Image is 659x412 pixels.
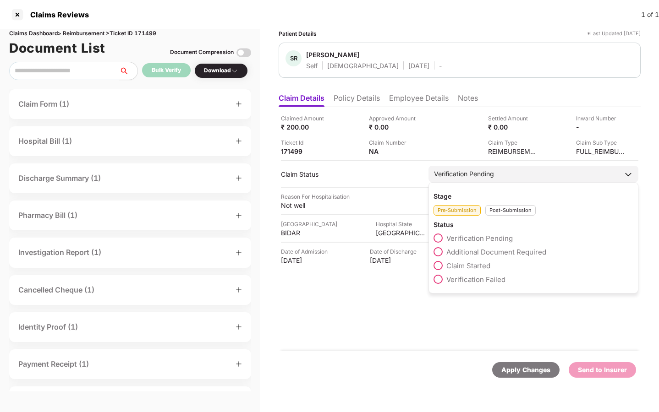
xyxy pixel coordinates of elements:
[281,192,350,201] div: Reason For Hospitalisation
[446,248,546,256] span: Additional Document Required
[389,93,449,107] li: Employee Details
[170,48,234,57] div: Document Compression
[369,138,419,147] div: Claim Number
[9,29,251,38] div: Claims Dashboard > Reimbursement > Ticket ID 171499
[18,321,78,333] div: Identity Proof (1)
[119,67,137,75] span: search
[434,192,633,201] div: Stage
[18,98,69,110] div: Claim Form (1)
[281,170,419,179] div: Claim Status
[18,284,94,296] div: Cancelled Cheque (1)
[25,10,89,19] div: Claims Reviews
[408,61,429,70] div: [DATE]
[18,173,101,184] div: Discharge Summary (1)
[434,205,481,216] div: Pre-Submission
[488,147,538,156] div: REIMBURSEMENT
[624,170,633,179] img: downArrowIcon
[458,93,478,107] li: Notes
[236,287,242,293] span: plus
[281,228,331,237] div: BIDAR
[376,228,426,237] div: [GEOGRAPHIC_DATA]
[119,62,138,80] button: search
[376,220,426,228] div: Hospital State
[236,175,242,181] span: plus
[231,67,238,75] img: svg+xml;base64,PHN2ZyBpZD0iRHJvcGRvd24tMzJ4MzIiIHhtbG5zPSJodHRwOi8vd3d3LnczLm9yZy8yMDAwL3N2ZyIgd2...
[488,114,538,123] div: Settled Amount
[281,114,331,123] div: Claimed Amount
[281,147,331,156] div: 171499
[446,261,490,270] span: Claim Started
[576,138,626,147] div: Claim Sub Type
[281,247,331,256] div: Date of Admission
[281,256,331,265] div: [DATE]
[279,29,317,38] div: Patient Details
[236,212,242,219] span: plus
[236,45,251,60] img: svg+xml;base64,PHN2ZyBpZD0iVG9nZ2xlLTMyeDMyIiB4bWxucz0iaHR0cDovL3d3dy53My5vcmcvMjAwMC9zdmciIHdpZH...
[18,136,72,147] div: Hospital Bill (1)
[576,147,626,156] div: FULL_REIMBURSEMENT
[369,114,419,123] div: Approved Amount
[370,256,420,265] div: [DATE]
[236,249,242,256] span: plus
[446,234,513,243] span: Verification Pending
[9,38,105,58] h1: Document List
[236,361,242,367] span: plus
[488,123,538,131] div: ₹ 0.00
[485,205,536,216] div: Post-Submission
[578,365,627,375] div: Send to Insurer
[501,365,550,375] div: Apply Changes
[488,138,538,147] div: Claim Type
[306,61,318,70] div: Self
[370,247,420,256] div: Date of Discharge
[327,61,399,70] div: [DEMOGRAPHIC_DATA]
[18,210,77,221] div: Pharmacy Bill (1)
[236,101,242,107] span: plus
[334,93,380,107] li: Policy Details
[281,123,331,131] div: ₹ 200.00
[434,169,494,179] div: Verification Pending
[279,93,324,107] li: Claim Details
[369,147,419,156] div: NA
[286,50,302,66] div: SR
[576,114,626,123] div: Inward Number
[281,201,331,210] div: Not well
[369,123,419,131] div: ₹ 0.00
[281,138,331,147] div: Ticket Id
[576,123,626,131] div: -
[446,275,505,284] span: Verification Failed
[587,29,641,38] div: *Last Updated [DATE]
[236,138,242,144] span: plus
[439,61,442,70] div: -
[18,247,101,258] div: Investigation Report (1)
[18,358,89,370] div: Payment Receipt (1)
[204,66,238,75] div: Download
[236,324,242,330] span: plus
[434,220,633,229] div: Status
[306,50,359,59] div: [PERSON_NAME]
[641,10,659,20] div: 1 of 1
[281,220,337,228] div: [GEOGRAPHIC_DATA]
[152,66,181,75] div: Bulk Verify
